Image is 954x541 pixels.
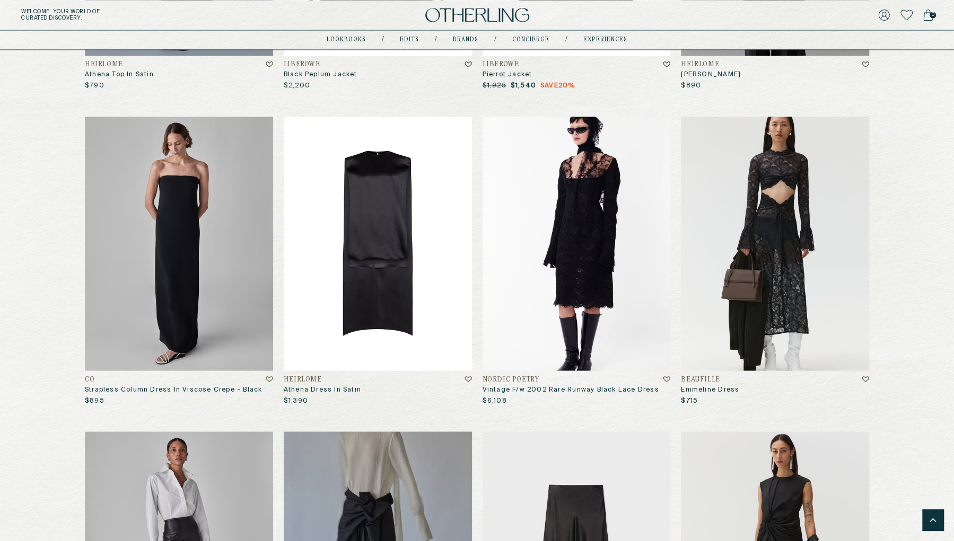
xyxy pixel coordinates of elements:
[681,376,720,383] h4: Beaufille
[85,385,273,394] h3: Strapless Column Dress In Viscose Crepe - Black
[85,117,273,405] a: Strapless Column Dress in Viscose Crepe - BlackCOStrapless Column Dress In Viscose Crepe - Black$895
[681,82,701,90] p: $890
[483,117,671,405] a: Vintage F/W 2002 Rare Runway Black Lace DressNordic PoetryVintage F/w 2002 Rare Runway Black Lace...
[540,82,575,90] span: Save 20 %
[583,37,627,42] a: experiences
[483,70,671,79] h3: Pierrot Jacket
[284,117,472,405] a: Athena Dress in SatinHeirlomeAthena Dress In Satin$1,390
[565,36,567,44] div: /
[483,61,519,68] h4: LIBEROWE
[681,117,869,370] img: Emmeline Dress
[681,385,869,394] h3: Emmeline Dress
[425,8,529,22] img: logo
[284,70,472,79] h3: Black Peplum Jacket
[284,82,310,90] p: $2,200
[85,61,123,68] h4: Heirlome
[284,385,472,394] h3: Athena Dress In Satin
[483,117,671,370] img: Vintage F/W 2002 Rare Runway Black Lace Dress
[435,36,437,44] div: /
[327,37,366,42] a: lookbooks
[483,376,539,383] h4: Nordic Poetry
[284,117,472,370] img: Athena Dress in Satin
[483,396,507,405] p: $6,108
[511,82,575,90] p: $1,540
[453,37,478,42] a: Brands
[923,7,933,22] a: 0
[494,36,496,44] div: /
[284,376,322,383] h4: Heirlome
[681,61,719,68] h4: Heirlome
[681,396,698,405] p: $715
[21,8,295,21] h5: Welcome . Your world of curated discovery.
[930,12,936,18] span: 0
[85,117,273,370] img: Strapless Column Dress in Viscose Crepe - Black
[85,396,104,405] p: $895
[681,70,869,79] h3: [PERSON_NAME]
[85,70,273,79] h3: Athena Top In Satin
[483,82,506,90] p: $1,925
[284,396,308,405] p: $1,390
[382,36,384,44] div: /
[681,117,869,405] a: Emmeline DressBeaufilleEmmeline Dress$715
[85,82,104,90] p: $790
[512,37,549,42] a: concierge
[483,385,671,394] h3: Vintage F/w 2002 Rare Runway Black Lace Dress
[284,61,320,68] h4: LIBEROWE
[400,37,419,42] a: Edits
[85,376,94,383] h4: CO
